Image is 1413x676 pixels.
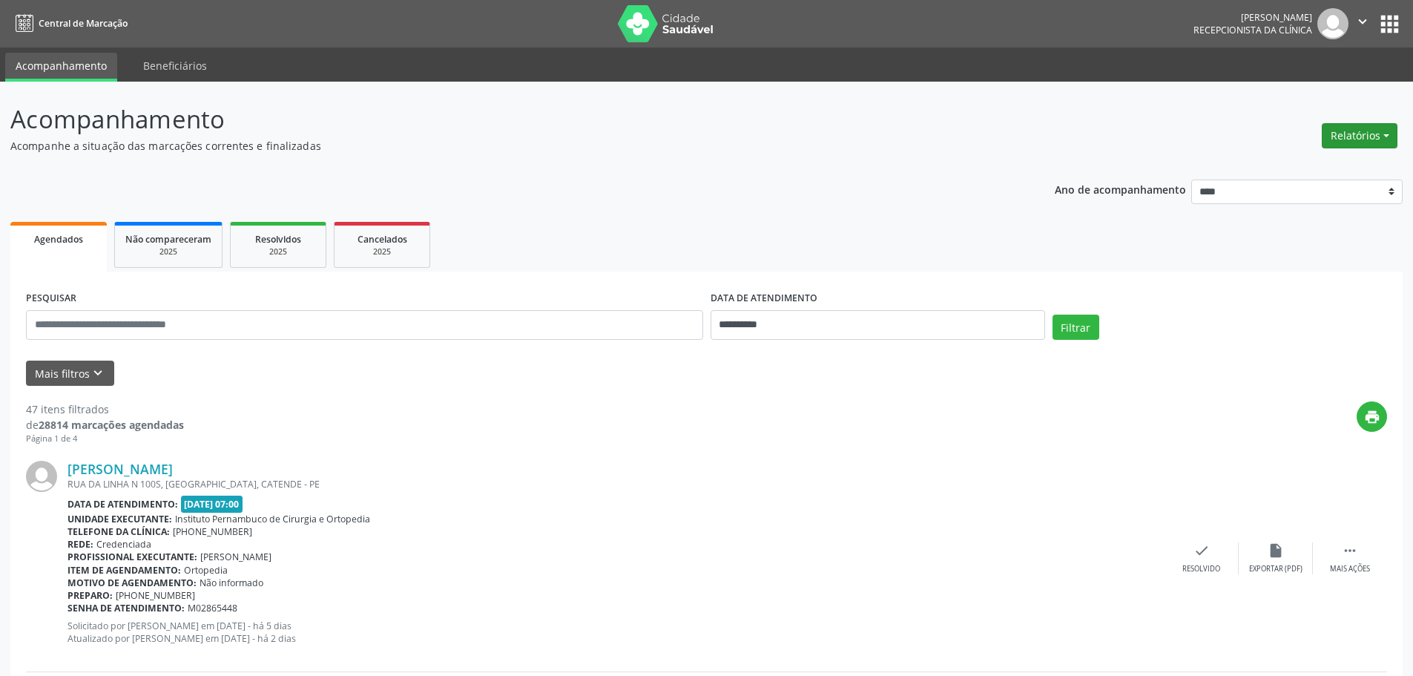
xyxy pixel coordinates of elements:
[125,246,211,257] div: 2025
[345,246,419,257] div: 2025
[67,513,172,525] b: Unidade executante:
[67,620,1165,645] p: Solicitado por [PERSON_NAME] em [DATE] - há 5 dias Atualizado por [PERSON_NAME] em [DATE] - há 2 ...
[133,53,217,79] a: Beneficiários
[1193,24,1312,36] span: Recepcionista da clínica
[1357,401,1387,432] button: print
[1055,180,1186,198] p: Ano de acompanhamento
[67,525,170,538] b: Telefone da clínica:
[1377,11,1403,37] button: apps
[1342,542,1358,559] i: 
[67,498,178,511] b: Data de atendimento:
[90,365,106,381] i: keyboard_arrow_down
[96,538,151,551] span: Credenciada
[10,138,985,154] p: Acompanhe a situação das marcações correntes e finalizadas
[200,577,263,589] span: Não informado
[67,564,181,577] b: Item de agendamento:
[125,233,211,246] span: Não compareceram
[26,433,184,445] div: Página 1 de 4
[1364,409,1380,425] i: print
[188,602,237,614] span: M02865448
[1354,13,1371,30] i: 
[39,418,184,432] strong: 28814 marcações agendadas
[1053,315,1099,340] button: Filtrar
[26,401,184,417] div: 47 itens filtrados
[173,525,252,538] span: [PHONE_NUMBER]
[1322,123,1397,148] button: Relatórios
[5,53,117,82] a: Acompanhamento
[67,478,1165,490] div: RUA DA LINHA N 100S, [GEOGRAPHIC_DATA], CATENDE - PE
[200,551,271,563] span: [PERSON_NAME]
[184,564,228,577] span: Ortopedia
[26,461,57,492] img: img
[39,17,128,30] span: Central de Marcação
[67,589,113,602] b: Preparo:
[26,417,184,433] div: de
[67,461,173,477] a: [PERSON_NAME]
[26,287,76,310] label: PESQUISAR
[67,538,93,551] b: Rede:
[1348,8,1377,39] button: 
[175,513,370,525] span: Instituto Pernambuco de Cirurgia e Ortopedia
[67,577,197,589] b: Motivo de agendamento:
[10,11,128,36] a: Central de Marcação
[358,233,407,246] span: Cancelados
[1193,11,1312,24] div: [PERSON_NAME]
[1193,542,1210,559] i: check
[10,101,985,138] p: Acompanhamento
[711,287,817,310] label: DATA DE ATENDIMENTO
[26,361,114,387] button: Mais filtroskeyboard_arrow_down
[1249,564,1302,574] div: Exportar (PDF)
[67,551,197,563] b: Profissional executante:
[241,246,315,257] div: 2025
[181,496,243,513] span: [DATE] 07:00
[67,602,185,614] b: Senha de atendimento:
[1268,542,1284,559] i: insert_drive_file
[116,589,195,602] span: [PHONE_NUMBER]
[1330,564,1370,574] div: Mais ações
[255,233,301,246] span: Resolvidos
[34,233,83,246] span: Agendados
[1182,564,1220,574] div: Resolvido
[1317,8,1348,39] img: img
